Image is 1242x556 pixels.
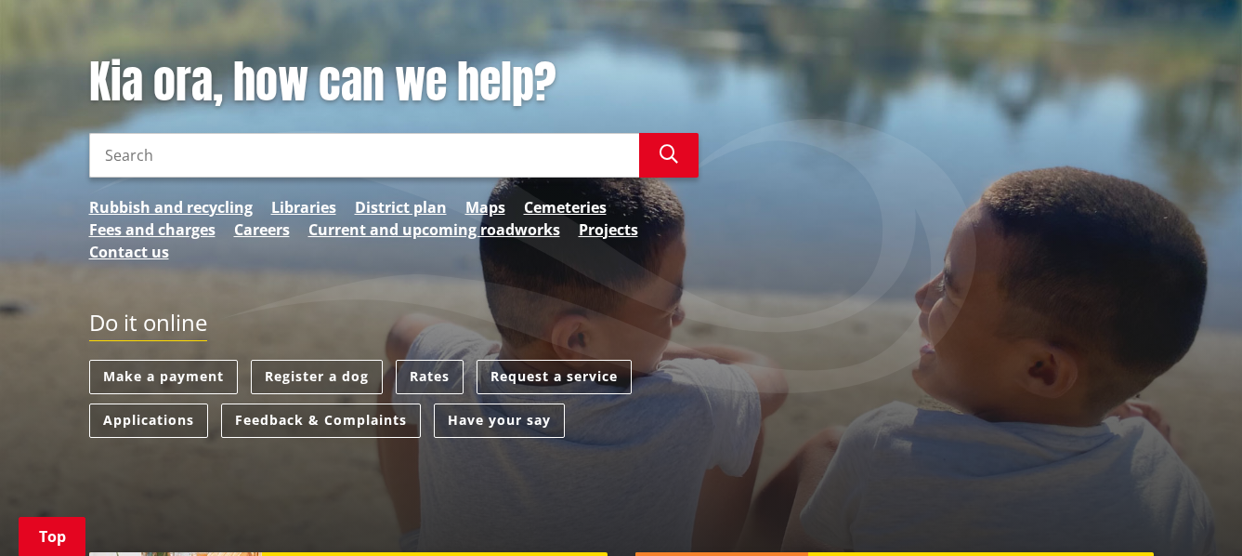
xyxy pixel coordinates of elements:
[19,517,85,556] a: Top
[89,404,208,438] a: Applications
[89,133,639,178] input: Search input
[89,196,253,218] a: Rubbish and recycling
[1157,478,1223,545] iframe: Messenger Launcher
[89,56,699,110] h1: Kia ora, how can we help?
[477,360,632,394] a: Request a service
[271,196,336,218] a: Libraries
[396,360,464,394] a: Rates
[89,360,238,394] a: Make a payment
[89,218,216,241] a: Fees and charges
[524,196,607,218] a: Cemeteries
[89,310,207,342] h2: Do it online
[308,218,560,241] a: Current and upcoming roadworks
[579,218,638,241] a: Projects
[234,218,290,241] a: Careers
[89,241,169,263] a: Contact us
[465,196,505,218] a: Maps
[251,360,383,394] a: Register a dog
[221,404,421,438] a: Feedback & Complaints
[434,404,565,438] a: Have your say
[355,196,447,218] a: District plan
